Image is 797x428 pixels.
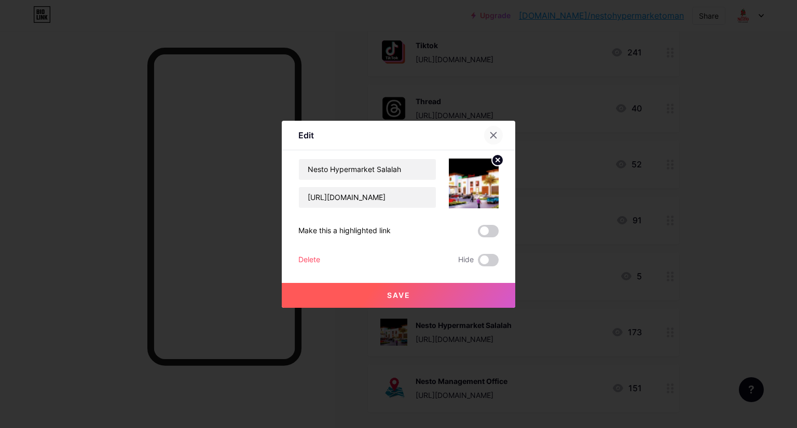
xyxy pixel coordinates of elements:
span: Save [387,291,410,299]
div: Edit [298,129,314,141]
div: Make this a highlighted link [298,225,391,237]
button: Save [282,283,515,308]
input: URL [299,187,436,208]
img: link_thumbnail [449,159,499,208]
input: Title [299,159,436,180]
span: Hide [458,254,474,266]
div: Delete [298,254,320,266]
